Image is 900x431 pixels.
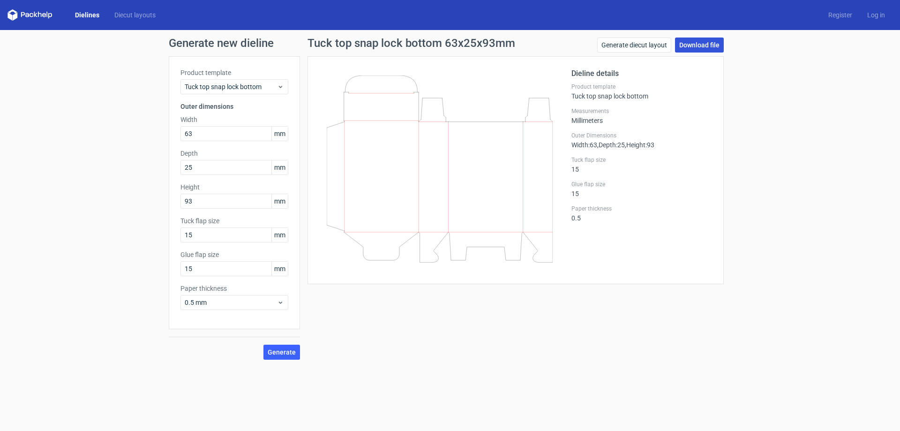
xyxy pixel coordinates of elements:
a: Register [821,10,860,20]
span: mm [271,127,288,141]
label: Glue flap size [180,250,288,259]
span: mm [271,160,288,174]
a: Generate diecut layout [597,38,671,53]
span: 0.5 mm [185,298,277,307]
div: 15 [571,181,712,197]
button: Generate [263,345,300,360]
span: mm [271,228,288,242]
h2: Dieline details [571,68,712,79]
a: Log in [860,10,892,20]
div: Tuck top snap lock bottom [571,83,712,100]
label: Height [180,182,288,192]
label: Width [180,115,288,124]
div: Millimeters [571,107,712,124]
label: Paper thickness [180,284,288,293]
h1: Generate new dieline [169,38,731,49]
span: mm [271,194,288,208]
span: , Depth : 25 [597,141,625,149]
span: Generate [268,349,296,355]
label: Glue flap size [571,181,712,188]
span: , Height : 93 [625,141,654,149]
a: Diecut layouts [107,10,163,20]
a: Download file [675,38,724,53]
a: Dielines [67,10,107,20]
div: 0.5 [571,205,712,222]
label: Depth [180,149,288,158]
label: Tuck flap size [571,156,712,164]
span: Width : 63 [571,141,597,149]
span: mm [271,262,288,276]
h1: Tuck top snap lock bottom 63x25x93mm [307,38,515,49]
span: Tuck top snap lock bottom [185,82,277,91]
label: Outer Dimensions [571,132,712,139]
label: Paper thickness [571,205,712,212]
label: Measurements [571,107,712,115]
div: 15 [571,156,712,173]
h3: Outer dimensions [180,102,288,111]
label: Product template [180,68,288,77]
label: Product template [571,83,712,91]
label: Tuck flap size [180,216,288,226]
